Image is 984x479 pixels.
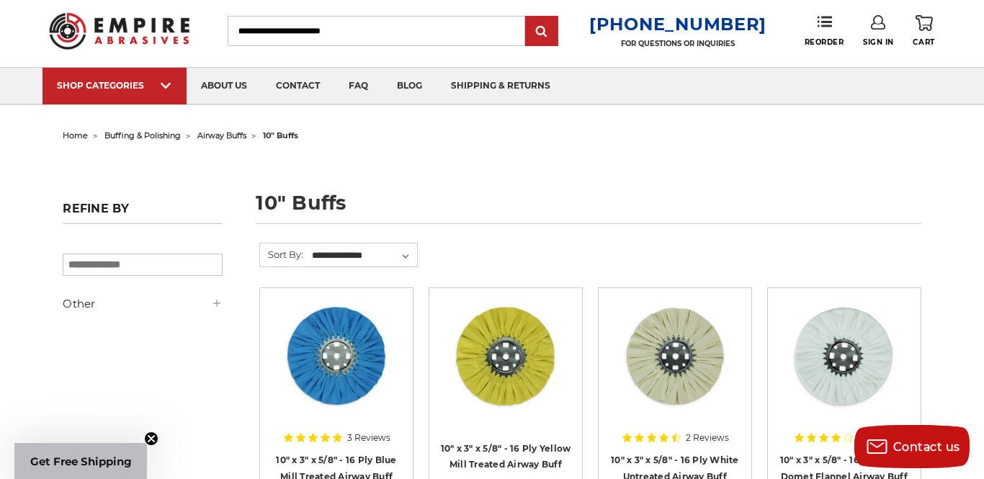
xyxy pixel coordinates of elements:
[527,17,556,46] input: Submit
[347,434,390,442] span: 3 Reviews
[854,425,970,468] button: Contact us
[609,298,741,431] a: 10 inch untreated airway buffing wheel
[334,68,383,104] a: faq
[256,193,921,224] h1: 10" buffs
[279,298,394,413] img: 10 inch blue treated airway buffing wheel
[63,295,222,313] h5: Other
[686,434,729,442] span: 2 Reviews
[260,243,303,265] label: Sort By:
[437,68,565,104] a: shipping & returns
[104,130,181,140] a: buffing & polishing
[63,130,88,140] a: home
[589,14,766,35] a: [PHONE_NUMBER]
[805,15,844,46] a: Reorder
[441,443,571,470] a: 10" x 3" x 5/8" - 16 Ply Yellow Mill Treated Airway Buff
[187,68,261,104] a: about us
[913,37,934,47] span: Cart
[589,39,766,48] p: FOR QUESTIONS OR INQUIRIES
[787,298,902,413] img: 10 inch airway polishing wheel white domet flannel
[617,298,733,413] img: 10 inch untreated airway buffing wheel
[270,298,403,431] a: 10 inch blue treated airway buffing wheel
[778,298,911,431] a: 10 inch airway polishing wheel white domet flannel
[30,455,132,468] span: Get Free Shipping
[310,245,417,267] select: Sort By:
[383,68,437,104] a: blog
[263,130,298,140] span: 10" buffs
[805,37,844,47] span: Reorder
[439,298,572,431] a: 10 inch yellow mill treated airway buff
[197,130,246,140] a: airway buffs
[863,37,894,47] span: Sign In
[63,202,222,224] h5: Refine by
[14,443,147,479] div: Get Free ShippingClose teaser
[913,15,934,47] a: Cart
[261,68,334,104] a: contact
[49,4,189,58] img: Empire Abrasives
[57,80,172,91] div: SHOP CATEGORIES
[144,431,158,446] button: Close teaser
[448,298,563,413] img: 10 inch yellow mill treated airway buff
[893,440,960,454] span: Contact us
